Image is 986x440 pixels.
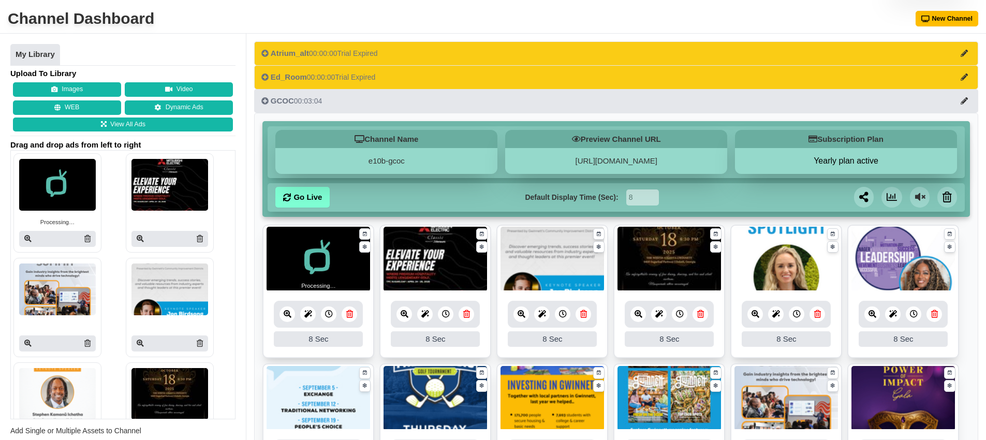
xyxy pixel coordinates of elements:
[19,368,96,420] img: P250x250 image processing20250917 1593173 10csaf8
[125,100,233,115] a: Dynamic Ads
[384,366,487,431] img: 2.459 mb
[271,72,307,81] span: Ed_Room
[8,8,154,29] div: Channel Dashboard
[271,49,309,57] span: Atrium_alt
[271,96,294,105] span: GCOC
[10,140,236,150] span: Drag and drop ads from left to right
[576,156,657,165] a: [URL][DOMAIN_NAME]
[254,65,978,89] button: Ed_Room00:00:00Trial Expired
[501,227,604,291] img: 1158.428 kb
[13,100,121,115] button: WEB
[391,331,480,347] div: 8 Sec
[735,156,957,166] button: Yearly plan active
[625,331,714,347] div: 8 Sec
[13,118,233,132] a: View All Ads
[735,130,957,148] h5: Subscription Plan
[617,227,721,291] img: 665.839 kb
[254,41,978,65] button: Atrium_alt00:00:00Trial Expired
[261,48,378,58] div: 00:00:00
[337,49,378,57] span: Trial Expired
[19,159,96,211] img: Sign stream loading animation
[508,331,597,347] div: 8 Sec
[19,263,96,315] img: P250x250 image processing20250917 1593173 1kf4o6v
[267,366,370,431] img: 1305.703 kb
[525,192,618,203] label: Default Display Time (Sec):
[859,331,948,347] div: 8 Sec
[916,11,979,26] button: New Channel
[734,366,838,431] img: 2.466 mb
[267,227,370,291] img: Sign stream loading animation
[274,331,363,347] div: 8 Sec
[40,218,75,227] small: Processing…
[617,366,721,431] img: 2.316 mb
[10,44,60,66] a: My Library
[384,227,487,291] img: 813.567 kb
[335,73,375,81] span: Trial Expired
[301,282,336,290] small: Processing…
[851,366,955,431] img: 2.226 mb
[501,366,604,431] img: 3.994 mb
[275,148,497,174] div: e10b-gcoc
[131,159,208,211] img: P250x250 image processing20250918 1639111 yh6qb4
[275,130,497,148] h5: Channel Name
[851,227,955,291] img: 2.016 mb
[254,89,978,113] button: GCOC00:03:04
[505,130,727,148] h5: Preview Channel URL
[131,263,208,315] img: P250x250 image processing20250917 1593173 19hlrbk
[13,82,121,97] button: Images
[261,72,375,82] div: 00:00:00
[131,368,208,420] img: P250x250 image processing20250916 1593173 1v3xvt3
[261,96,322,106] div: 00:03:04
[10,68,236,79] h4: Upload To Library
[734,227,838,291] img: 1882.354 kb
[742,331,831,347] div: 8 Sec
[275,187,330,208] a: Go Live
[934,390,986,440] iframe: Chat Widget
[10,427,141,435] span: Add Single or Multiple Assets to Channel
[125,82,233,97] button: Video
[626,189,659,206] input: Seconds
